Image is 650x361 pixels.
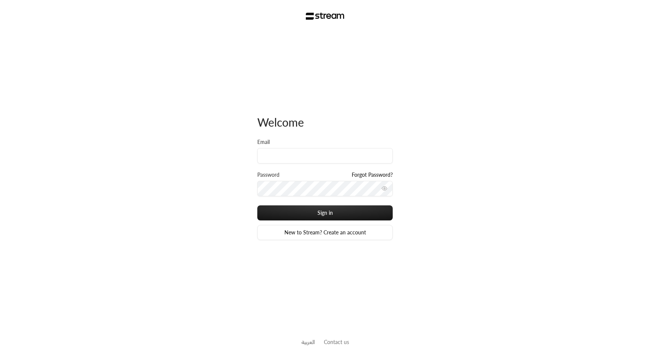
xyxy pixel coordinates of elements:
a: New to Stream? Create an account [257,225,393,240]
button: toggle password visibility [378,182,390,194]
span: Welcome [257,115,304,129]
button: Contact us [324,338,349,346]
img: Stream Logo [306,12,345,20]
a: Forgot Password? [352,171,393,179]
a: Contact us [324,339,349,345]
label: Password [257,171,279,179]
a: العربية [301,335,315,349]
button: Sign in [257,205,393,220]
label: Email [257,138,270,146]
